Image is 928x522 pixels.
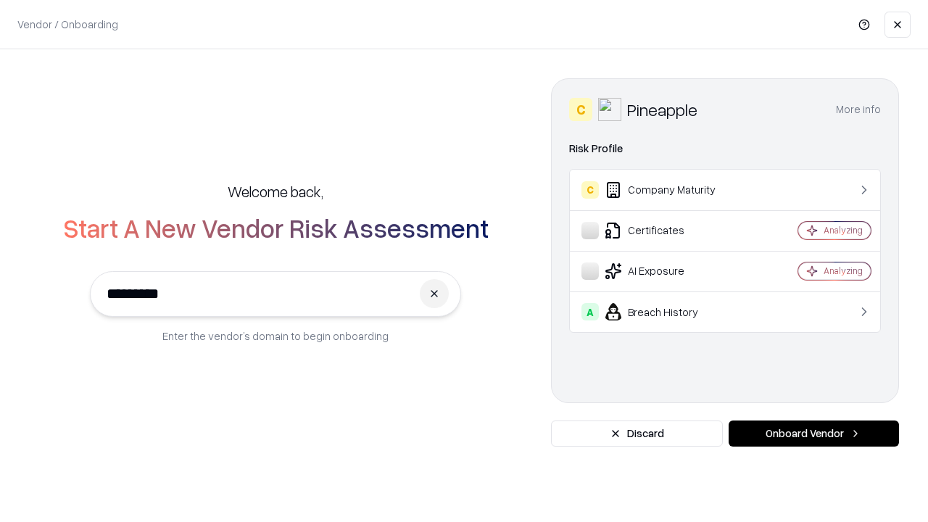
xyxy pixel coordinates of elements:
div: AI Exposure [581,262,755,280]
img: Pineapple [598,98,621,121]
h5: Welcome back, [228,181,323,202]
div: Pineapple [627,98,697,121]
div: C [569,98,592,121]
div: A [581,303,599,320]
button: More info [836,96,881,123]
div: Company Maturity [581,181,755,199]
div: C [581,181,599,199]
h2: Start A New Vendor Risk Assessment [63,213,489,242]
div: Risk Profile [569,140,881,157]
button: Onboard Vendor [729,420,899,447]
div: Certificates [581,222,755,239]
div: Analyzing [824,265,863,277]
div: Breach History [581,303,755,320]
p: Vendor / Onboarding [17,17,118,32]
div: Analyzing [824,224,863,236]
button: Discard [551,420,723,447]
p: Enter the vendor’s domain to begin onboarding [162,328,389,344]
